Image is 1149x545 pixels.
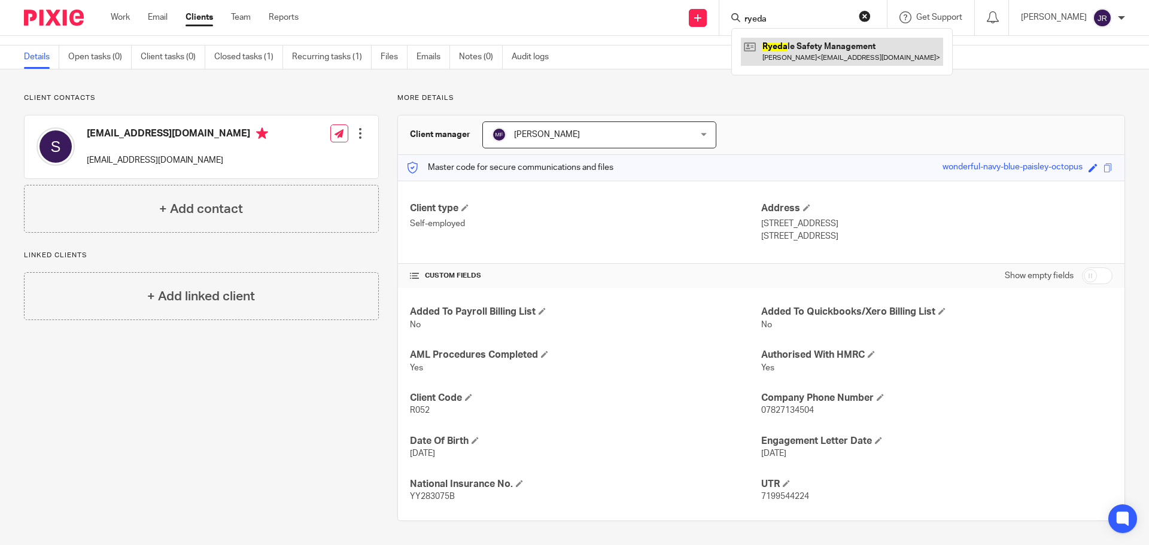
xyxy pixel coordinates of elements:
label: Show empty fields [1005,270,1074,282]
span: 07827134504 [761,406,814,415]
a: Notes (0) [459,45,503,69]
p: Self-employed [410,218,761,230]
p: Linked clients [24,251,379,260]
h4: Address [761,202,1112,215]
h4: UTR [761,478,1112,491]
span: YY283075B [410,492,455,501]
a: Work [111,11,130,23]
a: Team [231,11,251,23]
span: [DATE] [410,449,435,458]
h4: Authorised With HMRC [761,349,1112,361]
a: Email [148,11,168,23]
p: More details [397,93,1125,103]
p: [EMAIL_ADDRESS][DOMAIN_NAME] [87,154,268,166]
a: Details [24,45,59,69]
img: svg%3E [492,127,506,142]
h4: Company Phone Number [761,392,1112,404]
p: Master code for secure communications and files [407,162,613,173]
span: Yes [410,364,423,372]
input: Search [743,14,851,25]
h4: Client Code [410,392,761,404]
button: Clear [859,10,871,22]
h4: CUSTOM FIELDS [410,271,761,281]
span: No [761,321,772,329]
img: svg%3E [1093,8,1112,28]
h4: + Add contact [159,200,243,218]
span: R052 [410,406,430,415]
a: Recurring tasks (1) [292,45,372,69]
span: Get Support [916,13,962,22]
p: [PERSON_NAME] [1021,11,1087,23]
img: Pixie [24,10,84,26]
a: Reports [269,11,299,23]
a: Clients [186,11,213,23]
h4: + Add linked client [147,287,255,306]
a: Client tasks (0) [141,45,205,69]
span: [DATE] [761,449,786,458]
a: Files [381,45,408,69]
div: wonderful-navy-blue-paisley-octopus [943,161,1083,175]
h4: National Insurance No. [410,478,761,491]
h4: AML Procedures Completed [410,349,761,361]
i: Primary [256,127,268,139]
a: Audit logs [512,45,558,69]
span: No [410,321,421,329]
h4: Date Of Birth [410,435,761,447]
h4: Added To Payroll Billing List [410,306,761,318]
h3: Client manager [410,129,470,141]
span: [PERSON_NAME] [514,130,580,139]
a: Open tasks (0) [68,45,132,69]
img: svg%3E [37,127,75,166]
h4: Added To Quickbooks/Xero Billing List [761,306,1112,318]
h4: Engagement Letter Date [761,435,1112,447]
a: Closed tasks (1) [214,45,283,69]
h4: Client type [410,202,761,215]
p: [STREET_ADDRESS] [761,230,1112,242]
span: 7199544224 [761,492,809,501]
p: [STREET_ADDRESS] [761,218,1112,230]
h4: [EMAIL_ADDRESS][DOMAIN_NAME] [87,127,268,142]
span: Yes [761,364,774,372]
a: Emails [417,45,450,69]
p: Client contacts [24,93,379,103]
